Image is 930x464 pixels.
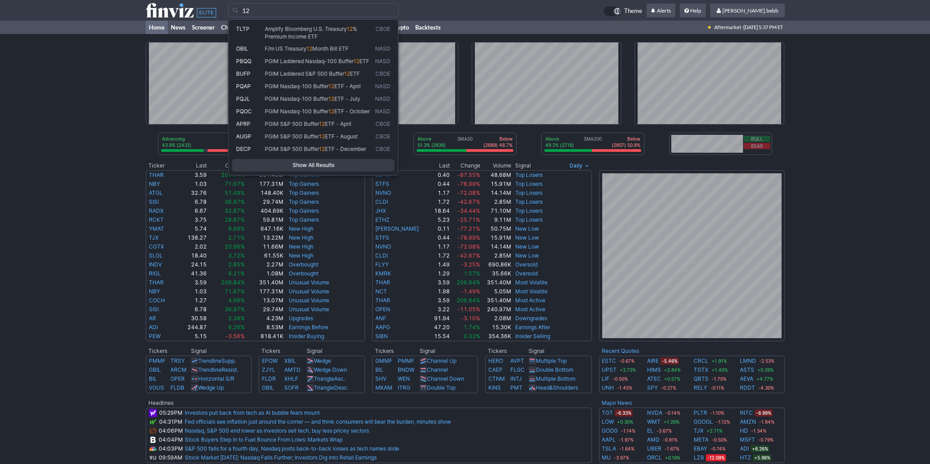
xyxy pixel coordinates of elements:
[604,6,642,16] a: Theme
[647,435,660,444] a: AMD
[162,142,191,148] p: 43.9% (2432)
[313,45,349,52] span: Month Bill ETF
[149,180,160,187] a: NBY
[375,384,392,391] a: MKAM
[457,180,480,187] span: -78.99%
[319,120,325,127] span: 12
[430,189,450,198] td: 1.17
[289,261,318,268] a: Overbought
[162,136,191,142] p: Advancing
[398,357,414,364] a: PMMF
[488,384,501,391] a: KINS
[262,384,274,391] a: GBIL
[329,108,335,115] span: 12
[289,225,313,232] a: New High
[430,206,450,215] td: 18.64
[284,366,300,373] a: AMTD
[740,417,756,426] a: AMZN
[376,26,391,40] span: CBOE
[170,366,187,373] a: ARCM
[307,45,313,52] span: 12
[545,136,574,142] p: Above
[236,95,250,102] span: PQJL
[289,207,319,214] a: Top Gainers
[647,453,662,462] a: ORCL
[398,384,410,391] a: ITRG
[602,453,611,462] a: MU
[149,357,165,364] a: PMMF
[375,108,391,116] span: NASD
[602,417,614,426] a: LOW
[544,136,641,149] div: SMA200
[740,365,754,374] a: ASTS
[515,297,545,304] a: Most Active
[289,189,319,196] a: Top Gainers
[289,288,329,295] a: Unusual Volume
[376,120,391,128] span: CBOE
[602,374,609,383] a: LIF
[265,108,329,115] span: PGIM Nasdaq-100 Buffer
[149,198,159,205] a: SISI
[376,133,391,141] span: CBOE
[198,366,222,373] span: Trendline
[427,384,456,391] a: Double Top
[236,133,252,140] span: AUGP
[714,21,743,34] span: Aftermarket ·
[289,216,319,223] a: Top Gainers
[325,120,352,127] span: ETF - April
[372,161,430,170] th: Ticker
[510,375,522,382] a: INTJ
[375,324,390,331] a: AAPG
[334,384,348,391] span: Desc.
[740,383,755,392] a: RDDT
[314,375,345,382] a: TriangleAsc.
[694,374,708,383] a: QBTS
[170,375,185,382] a: OPER
[481,161,512,170] th: Volume
[536,375,575,382] a: Multiple Bottom
[376,70,391,78] span: CBOE
[740,408,753,417] a: INTC
[375,357,392,364] a: GMMF
[515,252,539,259] a: New Low
[602,365,617,374] a: UPST
[427,366,448,373] a: Channel
[198,375,235,382] a: Horizontal S/R
[335,95,361,102] span: ETF - July
[289,306,329,313] a: Unusual Volume
[488,357,503,364] a: HERO
[694,365,708,374] a: TGTX
[334,375,345,382] span: Asc.
[149,306,159,313] a: SISI
[314,357,331,364] a: Wedge
[319,146,325,152] span: 12
[284,384,299,391] a: SOFR
[743,136,770,142] button: Bull
[430,161,450,170] th: Last
[515,216,543,223] a: Top Losers
[265,45,307,52] span: F/m US Treasury
[149,315,156,322] a: AR
[743,143,770,149] button: Bear
[265,58,354,64] span: PGIM Laddered Nasdaq-100 Buffer
[694,417,713,426] a: GOOGL
[228,19,399,176] div: Search
[289,279,329,286] a: Unusual Volume
[265,83,329,90] span: PGIM Nasdaq-100 Buffer
[375,95,391,103] span: NASD
[602,408,613,417] a: TGT
[225,180,245,187] span: 71.67%
[176,206,207,215] td: 6.67
[149,207,164,214] a: RADX
[647,383,658,392] a: SPY
[647,417,661,426] a: WMT
[510,366,525,373] a: FLGC
[398,375,410,382] a: WEN
[329,95,335,102] span: 12
[694,444,707,453] a: EBAY
[236,45,248,52] span: OBIL
[515,306,545,313] a: Most Active
[375,366,383,373] a: BIL
[221,172,245,178] span: 206.84%
[647,4,675,18] a: Alerts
